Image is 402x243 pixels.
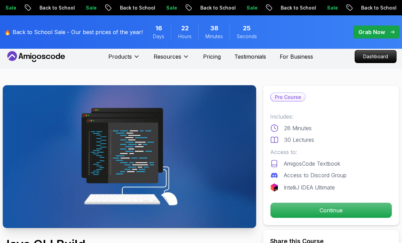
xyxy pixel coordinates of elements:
[3,85,256,228] img: java-cli-build_thumbnail
[270,202,392,218] button: Continue
[234,52,266,61] a: Testimonials
[243,24,251,33] span: 25 Seconds
[181,24,189,33] span: 22 Hours
[154,52,181,61] p: Resources
[284,124,312,132] p: 28 Minutes
[108,52,132,61] p: Products
[4,28,143,36] p: 🔥 Back to School Sale - Our best prices of the year!
[280,52,313,61] a: For Business
[358,28,385,36] p: Grab Now
[154,52,189,66] button: Resources
[284,183,335,192] p: IntelliJ IDEA Ultimate
[355,4,402,11] p: Back to School
[155,24,162,33] span: 16 Days
[275,4,321,11] p: Back to School
[195,4,241,11] p: Back to School
[237,33,257,40] span: Seconds
[284,160,340,168] p: AmigosCode Textbook
[284,171,346,179] p: Access to Discord Group
[114,4,160,11] p: Back to School
[355,50,397,63] a: Dashboard
[241,4,263,11] p: Sale
[153,33,164,40] span: Days
[108,52,140,66] button: Products
[270,203,392,218] p: Continue
[34,4,80,11] p: Back to School
[284,136,314,144] p: 30 Lectures
[321,4,343,11] p: Sale
[203,52,221,61] a: Pricing
[270,183,278,192] img: jetbrains logo
[80,4,102,11] p: Sale
[160,4,182,11] p: Sale
[270,112,392,121] p: Includes:
[271,93,305,101] p: Pro Course
[205,33,223,40] span: Minutes
[355,50,396,63] p: Dashboard
[178,33,191,40] span: Hours
[210,24,218,33] span: 38 Minutes
[270,148,392,156] p: Access to:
